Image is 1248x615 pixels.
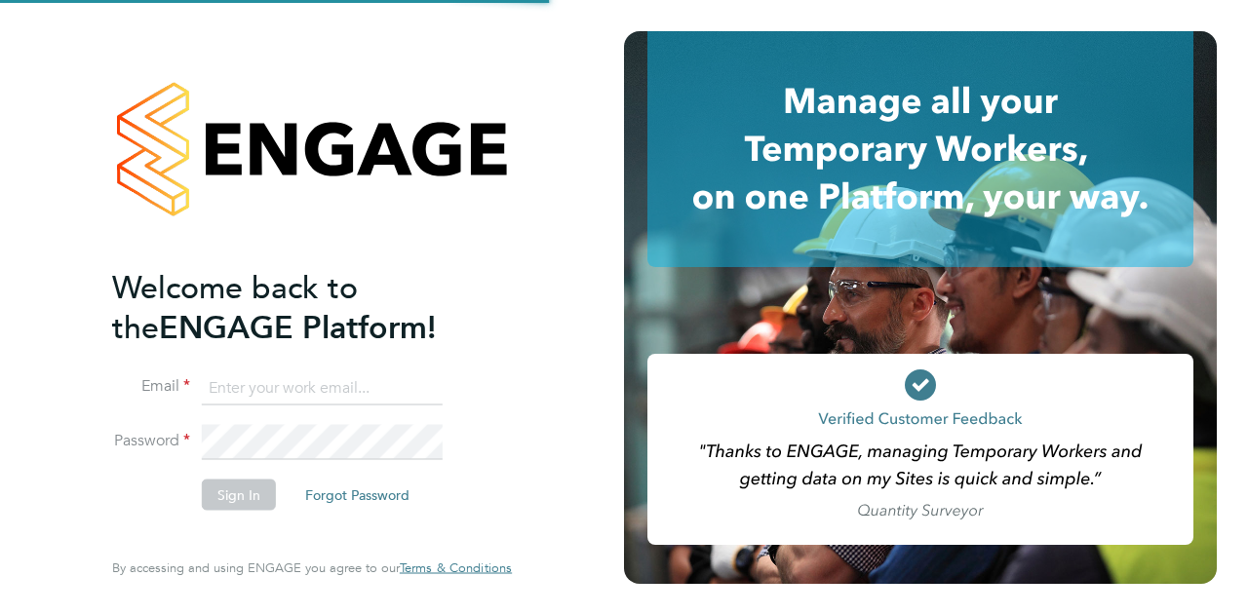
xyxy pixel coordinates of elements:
[202,480,276,511] button: Sign In
[112,268,358,346] span: Welcome back to the
[112,431,190,451] label: Password
[400,560,512,576] a: Terms & Conditions
[290,480,425,511] button: Forgot Password
[400,559,512,576] span: Terms & Conditions
[112,559,512,576] span: By accessing and using ENGAGE you agree to our
[202,370,443,405] input: Enter your work email...
[112,376,190,397] label: Email
[112,267,492,347] h2: ENGAGE Platform!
